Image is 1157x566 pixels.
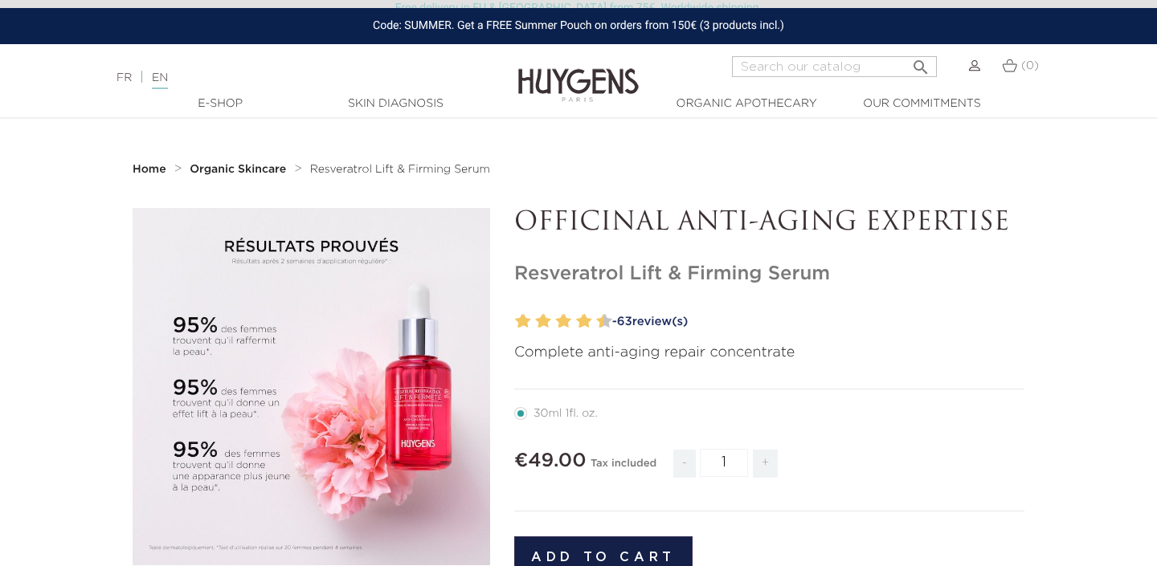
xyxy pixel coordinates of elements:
a: EN [152,72,168,89]
span: (0) [1021,60,1039,71]
strong: Home [133,164,166,175]
label: 2 [519,310,531,333]
label: 6 [559,310,571,333]
img: Huygens [518,43,639,104]
span: - [673,450,696,478]
p: Complete anti-aging repair concentrate [514,342,1024,364]
label: 8 [579,310,591,333]
label: 10 [600,310,612,333]
span: + [753,450,779,478]
label: 30ml 1fl. oz. [514,407,617,420]
label: 9 [593,310,599,333]
label: 4 [539,310,551,333]
a: Resveratrol Lift & Firming Serum [310,163,490,176]
label: 5 [553,310,558,333]
a: E-Shop [140,96,300,112]
label: 3 [532,310,538,333]
strong: Organic Skincare [190,164,286,175]
div: | [108,68,470,88]
input: Search [732,56,937,77]
a: Home [133,163,170,176]
button:  [906,51,935,73]
a: Our commitments [841,96,1002,112]
span: Resveratrol Lift & Firming Serum [310,164,490,175]
div: Tax included [591,446,656,490]
input: Quantity [700,449,748,477]
label: 1 [512,310,517,333]
i:  [911,53,930,72]
a: Skin Diagnosis [315,96,476,112]
span: €49.00 [514,451,587,470]
p: OFFICINAL ANTI-AGING EXPERTISE [514,208,1024,238]
a: Organic Skincare [190,163,290,176]
span: 63 [617,316,632,328]
a: -63review(s) [607,310,1024,334]
label: 7 [573,310,578,333]
a: Organic Apothecary [666,96,827,112]
a: FR [117,72,132,83]
h1: Resveratrol Lift & Firming Serum [514,263,1024,286]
